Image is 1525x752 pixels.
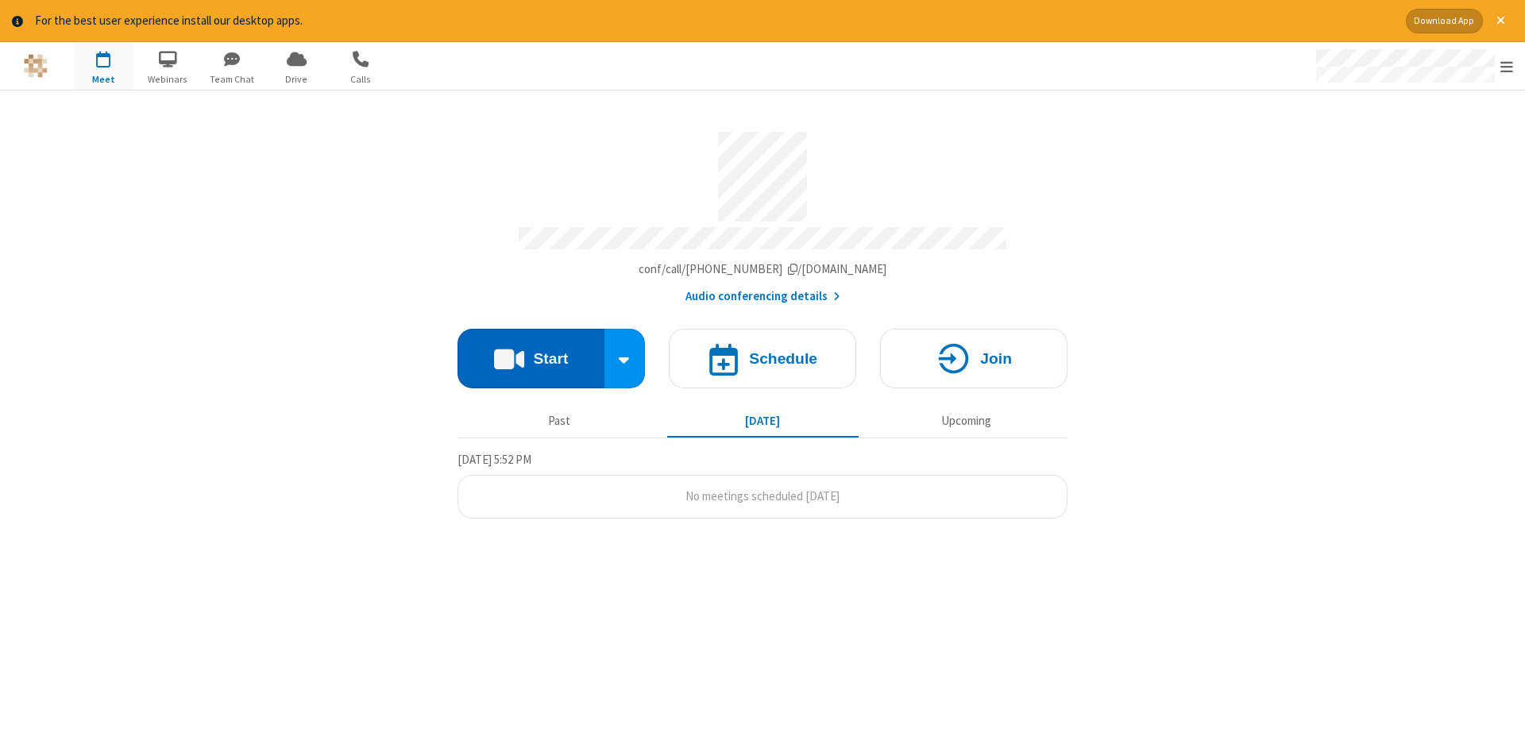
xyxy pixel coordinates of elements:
[669,329,856,388] button: Schedule
[639,260,887,279] button: Copy my meeting room linkCopy my meeting room link
[35,12,1394,30] div: For the best user experience install our desktop apps.
[331,72,391,87] span: Calls
[639,261,887,276] span: Copy my meeting room link
[749,351,817,366] h4: Schedule
[457,329,604,388] button: Start
[1406,9,1483,33] button: Download App
[457,452,531,467] span: [DATE] 5:52 PM
[604,329,646,388] div: Start conference options
[457,120,1067,305] section: Account details
[1301,42,1525,90] div: Open menu
[685,287,840,306] button: Audio conferencing details
[685,488,840,503] span: No meetings scheduled [DATE]
[6,42,65,90] button: Logo
[464,407,655,437] button: Past
[667,407,859,437] button: [DATE]
[138,72,198,87] span: Webinars
[457,450,1067,519] section: Today's Meetings
[267,72,326,87] span: Drive
[533,351,568,366] h4: Start
[871,407,1062,437] button: Upcoming
[980,351,1012,366] h4: Join
[24,54,48,78] img: QA Selenium DO NOT DELETE OR CHANGE
[880,329,1067,388] button: Join
[74,72,133,87] span: Meet
[1488,9,1513,33] button: Close alert
[203,72,262,87] span: Team Chat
